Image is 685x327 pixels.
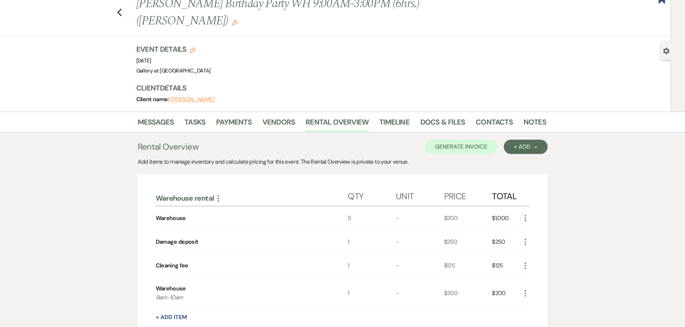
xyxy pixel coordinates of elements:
div: $250 [492,230,521,253]
a: Payments [216,116,252,132]
a: Rental Overview [306,116,369,132]
a: Messages [138,116,174,132]
div: Unit [396,184,444,206]
div: Warehouse [156,284,186,293]
div: + Add [514,144,537,150]
div: 1 [348,277,396,309]
div: $250 [444,230,492,253]
h3: Event Details [136,44,211,54]
span: [DATE] [136,57,151,64]
div: - [396,277,444,309]
button: + Add [504,140,547,154]
div: Warehouse rental [156,193,348,203]
button: [PERSON_NAME] [170,97,215,102]
button: + Add Item [156,314,187,320]
div: - [396,206,444,230]
a: Contacts [476,116,513,132]
button: Edit [232,19,238,25]
button: Open lead details [663,47,670,54]
button: Generate Invoice [425,140,497,154]
a: Tasks [184,116,205,132]
p: 9am-10am [156,293,329,302]
div: Total [492,184,521,206]
div: Damage deposit [156,238,198,246]
div: Cleaning fee [156,261,188,270]
div: $125 [444,254,492,277]
h3: Rental Overview [138,140,198,153]
div: $1,000 [492,206,521,230]
div: 1 [348,254,396,277]
span: Client name: [136,95,170,103]
div: $125 [492,254,521,277]
span: Gallery at [GEOGRAPHIC_DATA] [136,67,211,74]
div: Warehouse [156,214,186,223]
a: Vendors [262,116,295,132]
div: $200 [444,277,492,309]
div: 1 [348,230,396,253]
div: - [396,254,444,277]
h3: Client Details [136,83,539,93]
a: Docs & Files [420,116,465,132]
div: $200 [444,206,492,230]
div: - [396,230,444,253]
a: Notes [524,116,546,132]
div: Qty [348,184,396,206]
div: Add items to manage inventory and calculate pricing for this event. The Rental Overview is privat... [138,158,548,166]
div: 5 [348,206,396,230]
div: $200 [492,277,521,309]
div: Price [444,184,492,206]
a: Timeline [379,116,410,132]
